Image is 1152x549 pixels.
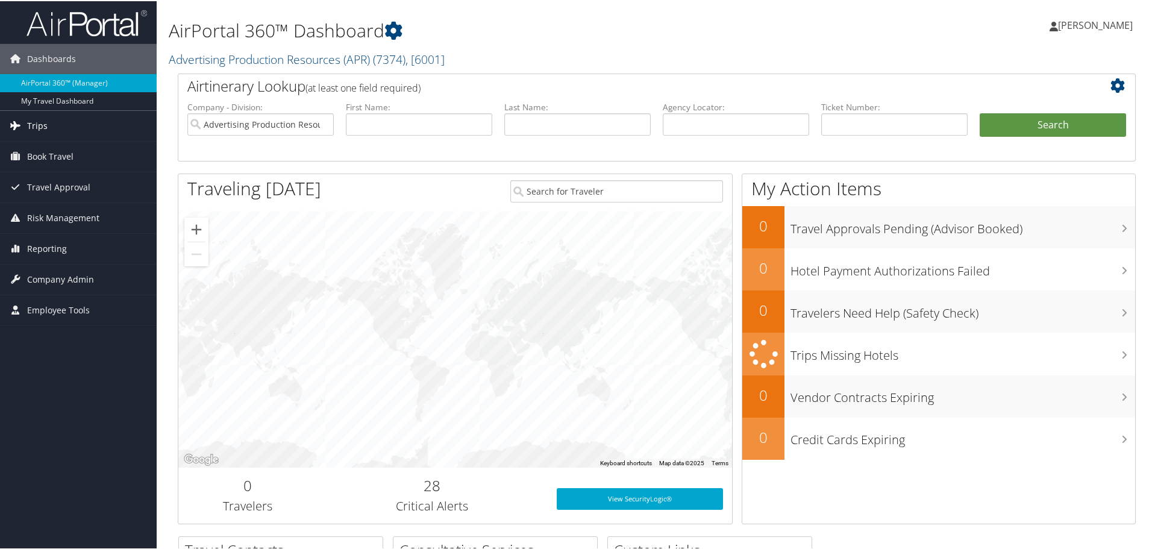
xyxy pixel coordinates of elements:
[659,459,704,465] span: Map data ©2025
[326,474,539,495] h2: 28
[790,298,1135,321] h3: Travelers Need Help (Safety Check)
[742,331,1135,374] a: Trips Missing Hotels
[184,241,208,265] button: Zoom out
[742,257,784,277] h2: 0
[663,100,809,112] label: Agency Locator:
[1050,6,1145,42] a: [PERSON_NAME]
[742,205,1135,247] a: 0Travel Approvals Pending (Advisor Booked)
[169,17,819,42] h1: AirPortal 360™ Dashboard
[980,112,1126,136] button: Search
[712,459,728,465] a: Terms (opens in new tab)
[187,75,1047,95] h2: Airtinerary Lookup
[27,8,147,36] img: airportal-logo.png
[27,140,74,171] span: Book Travel
[27,294,90,324] span: Employee Tools
[187,474,308,495] h2: 0
[187,100,334,112] label: Company - Division:
[27,110,48,140] span: Trips
[790,256,1135,278] h3: Hotel Payment Authorizations Failed
[790,424,1135,447] h3: Credit Cards Expiring
[742,384,784,404] h2: 0
[373,50,405,66] span: ( 7374 )
[510,179,723,201] input: Search for Traveler
[742,299,784,319] h2: 0
[742,175,1135,200] h1: My Action Items
[27,263,94,293] span: Company Admin
[326,497,539,513] h3: Critical Alerts
[1058,17,1133,31] span: [PERSON_NAME]
[742,215,784,235] h2: 0
[187,497,308,513] h3: Travelers
[184,216,208,240] button: Zoom in
[27,202,99,232] span: Risk Management
[742,374,1135,416] a: 0Vendor Contracts Expiring
[790,382,1135,405] h3: Vendor Contracts Expiring
[790,213,1135,236] h3: Travel Approvals Pending (Advisor Booked)
[27,233,67,263] span: Reporting
[600,458,652,466] button: Keyboard shortcuts
[790,340,1135,363] h3: Trips Missing Hotels
[504,100,651,112] label: Last Name:
[181,451,221,466] a: Open this area in Google Maps (opens a new window)
[27,171,90,201] span: Travel Approval
[187,175,321,200] h1: Traveling [DATE]
[346,100,492,112] label: First Name:
[821,100,968,112] label: Ticket Number:
[405,50,445,66] span: , [ 6001 ]
[557,487,723,509] a: View SecurityLogic®
[742,289,1135,331] a: 0Travelers Need Help (Safety Check)
[27,43,76,73] span: Dashboards
[742,247,1135,289] a: 0Hotel Payment Authorizations Failed
[742,416,1135,459] a: 0Credit Cards Expiring
[305,80,421,93] span: (at least one field required)
[169,50,445,66] a: Advertising Production Resources (APR)
[742,426,784,447] h2: 0
[181,451,221,466] img: Google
